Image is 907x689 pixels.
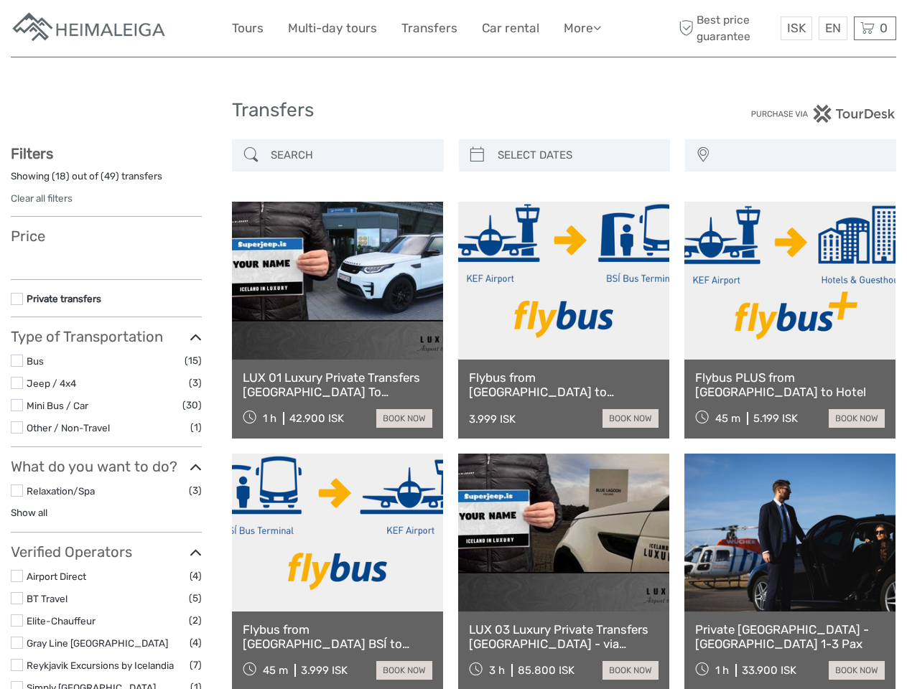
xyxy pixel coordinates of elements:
span: 0 [878,21,890,35]
h3: Type of Transportation [11,328,202,345]
a: BT Travel [27,593,68,604]
span: (2) [189,612,202,629]
span: ISK [787,21,806,35]
label: 49 [104,169,116,183]
span: (1) [190,419,202,436]
a: Car rental [482,18,539,39]
a: book now [603,661,659,680]
a: Tours [232,18,264,39]
a: Private transfers [27,293,101,304]
a: More [564,18,601,39]
span: 1 h [715,664,729,677]
div: 33.900 ISK [742,664,796,677]
img: Apartments in Reykjavik [11,11,169,46]
a: book now [376,409,432,428]
span: (3) [189,375,202,391]
strong: Filters [11,145,53,162]
div: Showing ( ) out of ( ) transfers [11,169,202,192]
span: 1 h [263,412,276,425]
span: (4) [190,568,202,584]
a: Elite-Chauffeur [27,615,96,627]
span: 45 m [263,664,288,677]
input: SELECT DATES [492,143,663,168]
a: Clear all filters [11,192,73,204]
a: Reykjavik Excursions by Icelandia [27,660,174,671]
a: Multi-day tours [288,18,377,39]
a: Bus [27,355,44,367]
a: Flybus from [GEOGRAPHIC_DATA] BSÍ to [GEOGRAPHIC_DATA] [243,622,432,652]
a: LUX 01 Luxury Private Transfers [GEOGRAPHIC_DATA] To [GEOGRAPHIC_DATA] [243,370,432,400]
input: SEARCH [265,143,436,168]
a: Private [GEOGRAPHIC_DATA] - [GEOGRAPHIC_DATA] 1-3 Pax [695,622,885,652]
a: book now [829,661,885,680]
span: (15) [185,352,202,369]
div: 5.199 ISK [753,412,798,425]
h3: What do you want to do? [11,458,202,475]
div: 42.900 ISK [289,412,344,425]
h1: Transfers [232,99,675,122]
img: PurchaseViaTourDesk.png [750,105,896,123]
a: Show all [11,507,47,518]
a: LUX 03 Luxury Private Transfers [GEOGRAPHIC_DATA] - via [GEOGRAPHIC_DATA] or via [GEOGRAPHIC_DATA... [469,622,659,652]
span: (7) [190,657,202,673]
a: Flybus PLUS from [GEOGRAPHIC_DATA] to Hotel [695,370,885,400]
a: Gray Line [GEOGRAPHIC_DATA] [27,637,168,649]
a: Flybus from [GEOGRAPHIC_DATA] to [GEOGRAPHIC_DATA] BSÍ [469,370,659,400]
a: Other / Non-Travel [27,422,110,433]
a: Jeep / 4x4 [27,378,76,389]
div: EN [819,17,847,40]
h3: Price [11,228,202,245]
a: Mini Bus / Car [27,400,88,411]
span: (30) [182,397,202,413]
label: 18 [55,169,66,183]
a: Relaxation/Spa [27,485,95,497]
div: 3.999 ISK [301,664,348,677]
a: book now [829,409,885,428]
div: 85.800 ISK [518,664,575,677]
a: Transfers [401,18,457,39]
span: (4) [190,634,202,651]
div: 3.999 ISK [469,413,516,426]
h3: Verified Operators [11,543,202,561]
span: (5) [189,590,202,606]
span: 3 h [489,664,505,677]
span: 45 m [715,412,740,425]
a: book now [603,409,659,428]
a: Airport Direct [27,571,86,582]
span: (3) [189,482,202,499]
a: book now [376,661,432,680]
span: Best price guarantee [675,12,777,44]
